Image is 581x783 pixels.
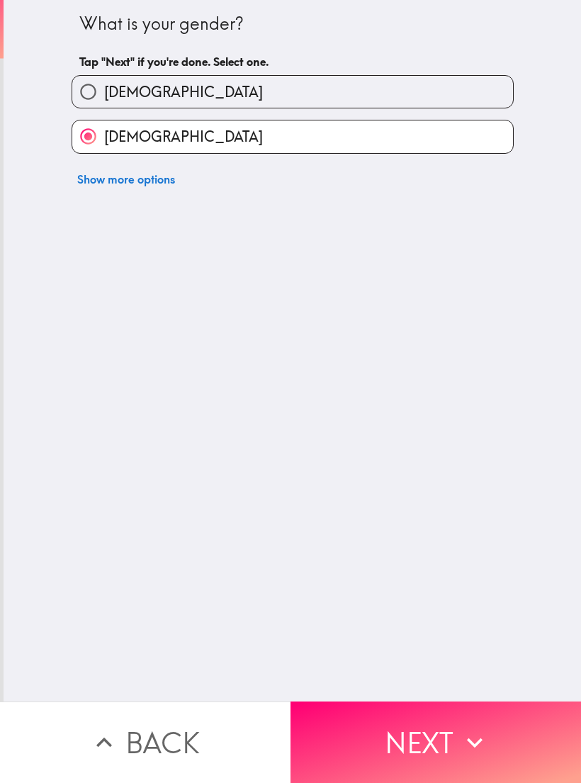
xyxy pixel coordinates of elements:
span: [DEMOGRAPHIC_DATA] [104,82,263,102]
h6: Tap "Next" if you're done. Select one. [79,54,506,69]
button: Show more options [72,165,181,193]
span: [DEMOGRAPHIC_DATA] [104,127,263,147]
button: [DEMOGRAPHIC_DATA] [72,76,513,108]
div: What is your gender? [79,12,506,36]
button: Next [290,702,581,783]
button: [DEMOGRAPHIC_DATA] [72,120,513,152]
